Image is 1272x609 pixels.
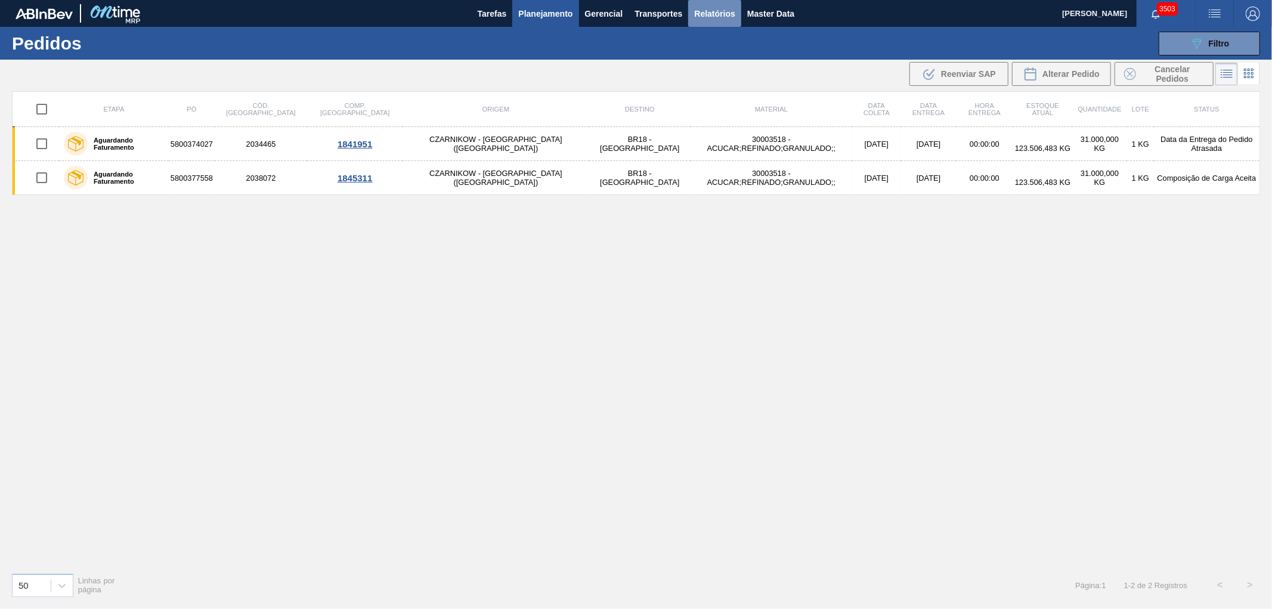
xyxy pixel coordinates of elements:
td: 5800377558 [169,161,215,195]
td: 2034465 [215,127,307,161]
button: Cancelar Pedidos [1115,62,1214,86]
td: 30003518 - ACUCAR;REFINADO;GRANULADO;; [691,161,852,195]
span: Data coleta [864,102,890,116]
div: Reenviar SAP [909,62,1008,86]
span: Hora Entrega [968,102,1001,116]
td: 2038072 [215,161,307,195]
td: [DATE] [852,161,901,195]
td: 00:00:00 [956,161,1013,195]
button: > [1235,570,1265,600]
div: 1841951 [309,139,401,149]
span: Cód. [GEOGRAPHIC_DATA] [226,102,295,116]
img: userActions [1208,7,1222,21]
td: 31.000,000 KG [1072,161,1126,195]
a: Aguardando Faturamento58003775582038072CZARNIKOW - [GEOGRAPHIC_DATA] ([GEOGRAPHIC_DATA])BR18 - [G... [13,161,1260,195]
span: Estoque atual [1026,102,1059,116]
span: Transportes [635,7,682,21]
label: Aguardando Faturamento [88,137,164,151]
h1: Pedidos [12,36,193,50]
button: < [1205,570,1235,600]
td: BR18 - [GEOGRAPHIC_DATA] [589,161,691,195]
span: Material [755,106,788,113]
td: 1 KG [1127,161,1154,195]
span: Lote [1132,106,1149,113]
img: Logout [1246,7,1260,21]
td: BR18 - [GEOGRAPHIC_DATA] [589,127,691,161]
td: CZARNIKOW - [GEOGRAPHIC_DATA] ([GEOGRAPHIC_DATA]) [403,161,589,195]
button: Filtro [1159,32,1260,55]
span: Filtro [1209,39,1230,48]
button: Notificações [1137,5,1175,22]
td: CZARNIKOW - [GEOGRAPHIC_DATA] ([GEOGRAPHIC_DATA]) [403,127,589,161]
div: Visão em Cards [1238,63,1260,85]
span: Relatórios [694,7,735,21]
span: 1 - 2 de 2 Registros [1124,581,1187,590]
span: 3503 [1157,2,1178,16]
span: Página : 1 [1075,581,1106,590]
div: Alterar Pedido [1012,62,1111,86]
td: Data da Entrega do Pedido Atrasada [1154,127,1259,161]
td: 00:00:00 [956,127,1013,161]
td: [DATE] [901,161,956,195]
span: 123.506,483 KG [1015,144,1070,153]
span: Cancelar Pedidos [1141,64,1204,84]
span: Linhas por página [78,576,115,594]
div: 1845311 [309,173,401,183]
span: Master Data [747,7,794,21]
td: 1 KG [1127,127,1154,161]
span: Planejamento [518,7,572,21]
span: Data entrega [912,102,945,116]
div: Visão em Lista [1215,63,1238,85]
label: Aguardando Faturamento [88,171,164,185]
div: Cancelar Pedidos em Massa [1115,62,1214,86]
span: Gerencial [585,7,623,21]
span: Reenviar SAP [941,69,996,79]
td: [DATE] [852,127,901,161]
td: Composição de Carga Aceita [1154,161,1259,195]
span: Etapa [103,106,124,113]
span: Alterar Pedido [1042,69,1100,79]
td: [DATE] [901,127,956,161]
div: 50 [18,580,29,591]
span: Quantidade [1078,106,1121,113]
span: 123.506,483 KG [1015,178,1070,187]
span: Origem [482,106,509,113]
td: 30003518 - ACUCAR;REFINADO;GRANULADO;; [691,127,852,161]
span: PO [187,106,196,113]
span: Tarefas [478,7,507,21]
a: Aguardando Faturamento58003740272034465CZARNIKOW - [GEOGRAPHIC_DATA] ([GEOGRAPHIC_DATA])BR18 - [G... [13,127,1260,161]
img: TNhmsLtSVTkK8tSr43FrP2fwEKptu5GPRR3wAAAABJRU5ErkJggg== [16,8,73,19]
span: Comp. [GEOGRAPHIC_DATA] [320,102,389,116]
td: 31.000,000 KG [1072,127,1126,161]
td: 5800374027 [169,127,215,161]
span: Destino [625,106,655,113]
span: Status [1194,106,1219,113]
